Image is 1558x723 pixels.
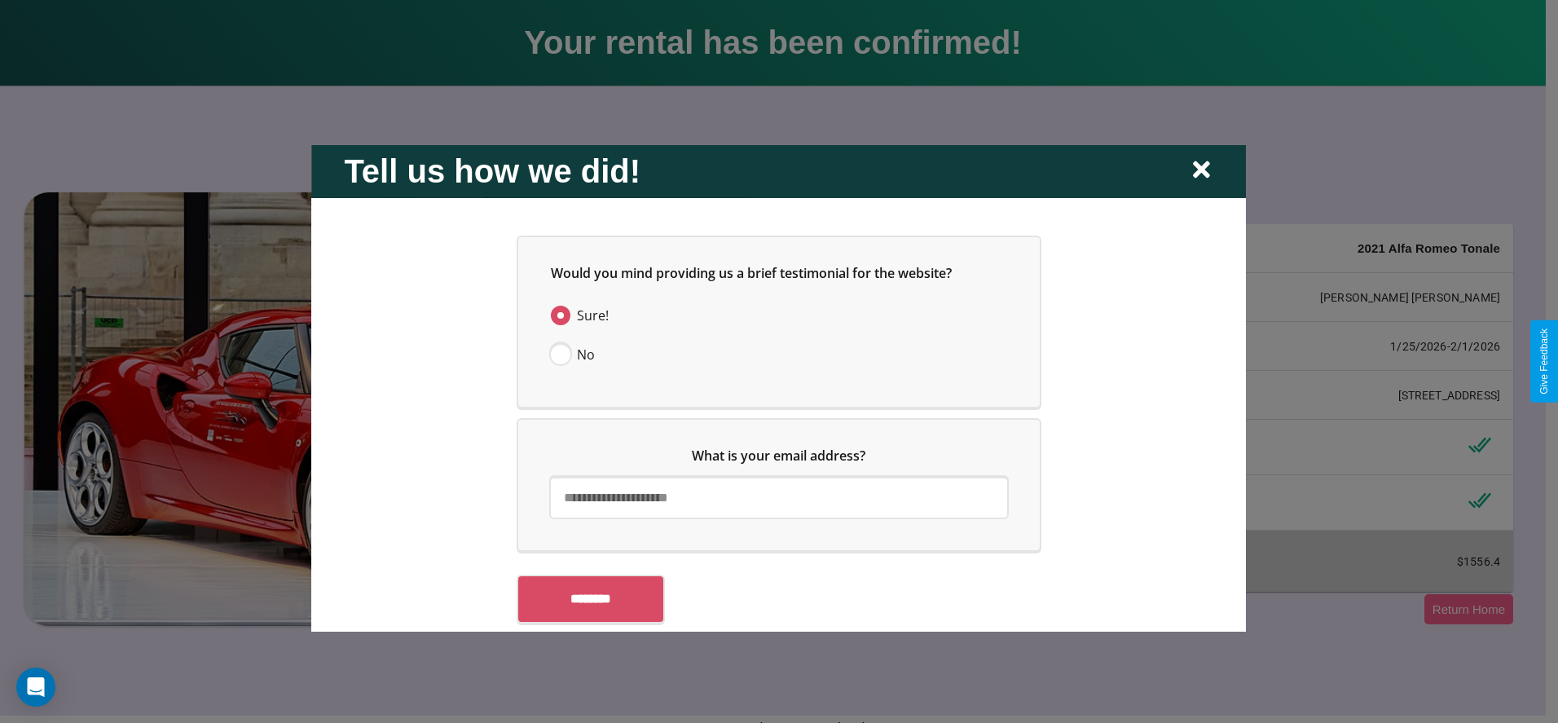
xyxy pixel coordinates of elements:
[577,344,595,364] span: No
[577,305,609,324] span: Sure!
[551,263,952,281] span: Would you mind providing us a brief testimonial for the website?
[1538,328,1550,395] div: Give Feedback
[16,668,55,707] div: Open Intercom Messenger
[344,152,640,189] h2: Tell us how we did!
[693,446,866,464] span: What is your email address?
